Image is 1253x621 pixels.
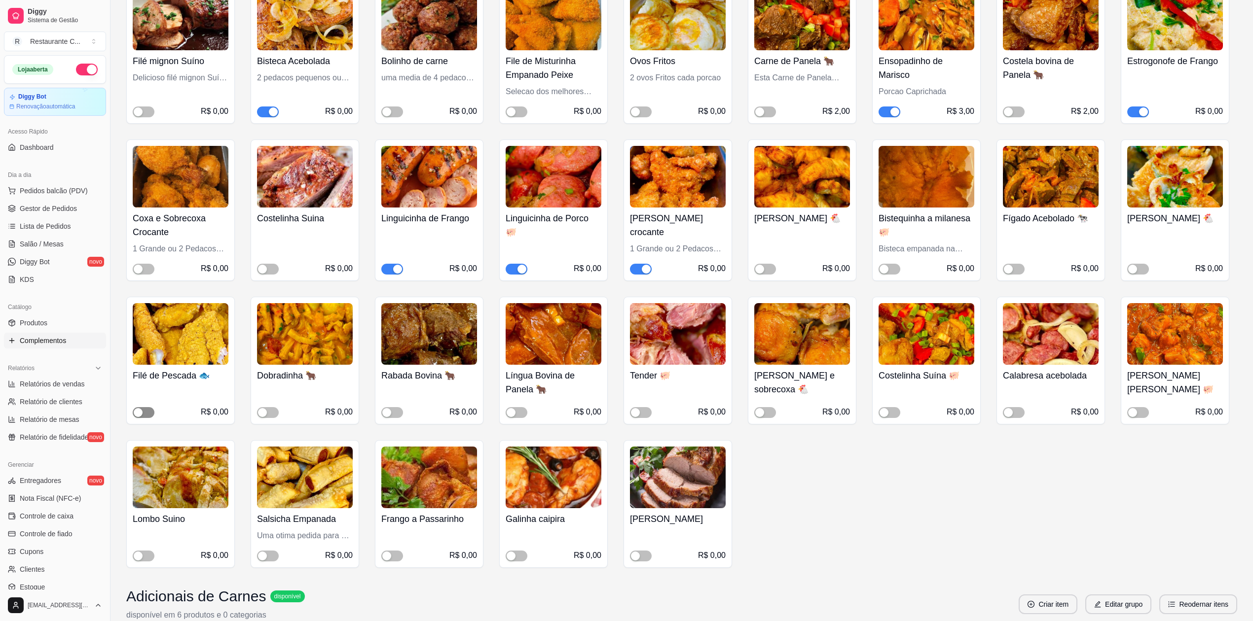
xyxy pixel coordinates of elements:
[381,369,477,382] h4: Rabada Bovina 🐂
[879,211,974,239] h4: Bistequinha a milanesa 🐖
[1071,406,1099,418] div: R$ 0,00
[822,406,850,418] div: R$ 0,00
[574,105,601,117] div: R$ 0,00
[947,105,974,117] div: R$ 3,00
[20,397,82,407] span: Relatório de clientes
[630,146,726,207] img: product-image
[76,64,98,75] button: Alterar Status
[133,243,228,255] div: 1 Grande ou 2 Pedacos pequenos empanado
[20,432,88,442] span: Relatório de fidelidade
[201,105,228,117] div: R$ 0,00
[630,303,726,365] img: product-image
[4,412,106,427] a: Relatório de mesas
[4,490,106,506] a: Nota Fiscal (NFC-e)
[201,550,228,561] div: R$ 0,00
[754,303,850,365] img: product-image
[325,406,353,418] div: R$ 0,00
[630,243,726,255] div: 1 Grande ou 2 Pedacos pequenos empanado na farinha Panko
[30,36,80,46] div: Restaurante C ...
[4,218,106,234] a: Lista de Pedidos
[698,105,726,117] div: R$ 0,00
[879,303,974,365] img: product-image
[506,146,601,207] img: product-image
[4,508,106,524] a: Controle de caixa
[630,369,726,382] h4: Tender 🐖
[1168,601,1175,608] span: ordered-list
[4,376,106,392] a: Relatórios de vendas
[4,32,106,51] button: Select a team
[698,550,726,561] div: R$ 0,00
[1094,601,1101,608] span: edit
[272,592,303,600] span: disponível
[754,211,850,225] h4: [PERSON_NAME] 🐔
[133,512,228,526] h4: Lombo Suino
[20,529,73,539] span: Controle de fiado
[325,105,353,117] div: R$ 0,00
[28,7,102,16] span: Diggy
[1071,263,1099,275] div: R$ 0,00
[257,211,353,225] h4: Costelinha Suina
[381,303,477,365] img: product-image
[4,333,106,348] a: Complementos
[201,263,228,275] div: R$ 0,00
[1019,594,1077,614] button: plus-circleCriar item
[4,526,106,542] a: Controle de fiado
[4,579,106,595] a: Estoque
[4,593,106,617] button: [EMAIL_ADDRESS][DOMAIN_NAME]
[698,263,726,275] div: R$ 0,00
[126,609,305,621] p: disponível em 6 produtos e 0 categorias
[20,318,47,328] span: Produtos
[20,582,45,592] span: Estoque
[257,530,353,542] div: Uma otima pedida para o pessoal que ama cachorro quente, vem 3 unidades
[754,72,850,84] div: Esta Carne de Panela Especial Sera cobrado 2 Reais Adicionais por porçao
[1159,594,1237,614] button: ordered-listReodernar itens
[12,36,22,46] span: R
[506,512,601,526] h4: Galinha caipira
[1003,303,1099,365] img: product-image
[133,54,228,68] h4: Filé mignon Suíno
[630,211,726,239] h4: [PERSON_NAME] crocante
[20,547,43,556] span: Cupons
[20,511,74,521] span: Controle de caixa
[449,550,477,561] div: R$ 0,00
[325,263,353,275] div: R$ 0,00
[574,406,601,418] div: R$ 0,00
[1127,146,1223,207] img: product-image
[4,544,106,559] a: Cupons
[20,493,81,503] span: Nota Fiscal (NFC-e)
[381,447,477,508] img: product-image
[1085,594,1151,614] button: editEditar grupo
[20,221,71,231] span: Lista de Pedidos
[257,447,353,508] img: product-image
[12,64,53,75] div: Loja aberta
[28,16,102,24] span: Sistema de Gestão
[381,72,477,84] div: uma media de 4 pedacos a porcao
[947,406,974,418] div: R$ 0,00
[1003,146,1099,207] img: product-image
[18,93,46,101] article: Diggy Bot
[381,211,477,225] h4: Linguicinha de Frango
[630,512,726,526] h4: [PERSON_NAME]
[257,303,353,365] img: product-image
[4,167,106,183] div: Dia a dia
[1127,303,1223,365] img: product-image
[630,447,726,508] img: product-image
[4,201,106,216] a: Gestor de Pedidos
[4,254,106,270] a: Diggy Botnovo
[20,257,50,267] span: Diggy Bot
[4,299,106,315] div: Catálogo
[325,550,353,561] div: R$ 0,00
[4,124,106,139] div: Acesso Rápido
[4,561,106,577] a: Clientes
[506,86,601,98] div: Selecao dos melhores peixes Empanado sem espinha melhor que o file de pescada
[506,369,601,396] h4: Língua Bovina de Panela 🐂
[754,369,850,396] h4: [PERSON_NAME] e sobrecoxa 🐔
[28,601,90,609] span: [EMAIL_ADDRESS][DOMAIN_NAME]
[754,146,850,207] img: product-image
[133,447,228,508] img: product-image
[506,303,601,365] img: product-image
[4,139,106,155] a: Dashboard
[133,303,228,365] img: product-image
[257,72,353,84] div: 2 pedacos pequenos ou um grande
[20,275,34,284] span: KDS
